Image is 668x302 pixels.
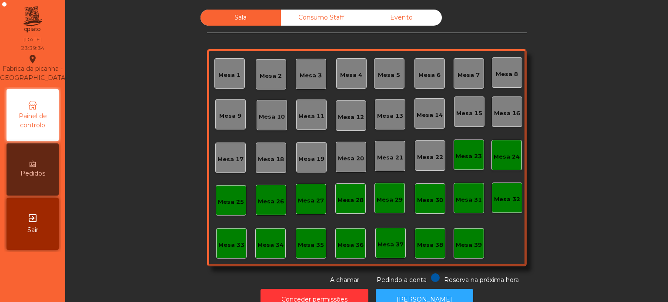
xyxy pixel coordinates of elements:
div: Mesa 31 [456,196,482,204]
div: Mesa 11 [298,112,324,121]
div: Sala [200,10,281,26]
div: Mesa 6 [418,71,441,80]
div: Mesa 36 [337,241,364,249]
div: Mesa 24 [494,153,520,161]
div: Mesa 23 [456,152,482,161]
div: Mesa 39 [456,241,482,249]
div: Evento [361,10,442,26]
div: Mesa 30 [417,196,443,205]
div: Mesa 26 [258,197,284,206]
div: Mesa 14 [417,111,443,119]
div: Mesa 10 [259,113,285,121]
span: Reserva na próxima hora [444,276,519,284]
div: Mesa 16 [494,109,520,118]
span: Pedidos [20,169,45,178]
div: Mesa 3 [300,71,322,80]
div: Mesa 12 [338,113,364,122]
div: Mesa 20 [338,154,364,163]
i: location_on [27,54,38,64]
div: Consumo Staff [281,10,361,26]
div: Mesa 28 [337,196,364,205]
i: exit_to_app [27,213,38,223]
div: Mesa 13 [377,112,403,120]
span: Painel de controlo [9,112,57,130]
div: Mesa 34 [257,241,284,249]
div: Mesa 33 [218,241,244,249]
div: Mesa 1 [218,71,240,80]
span: A chamar [330,276,359,284]
div: Mesa 22 [417,153,443,162]
div: Mesa 38 [417,241,443,249]
div: Mesa 21 [377,153,403,162]
div: [DATE] [23,36,42,43]
div: Mesa 2 [260,72,282,80]
img: qpiato [22,4,43,35]
div: Mesa 25 [218,198,244,206]
div: Mesa 18 [258,155,284,164]
div: Mesa 29 [377,196,403,204]
div: Mesa 8 [496,70,518,79]
div: 23:39:34 [21,44,44,52]
div: Mesa 19 [298,155,324,163]
div: Mesa 37 [377,240,404,249]
span: Pedindo a conta [377,276,427,284]
div: Mesa 9 [219,112,241,120]
div: Mesa 35 [298,241,324,249]
div: Mesa 17 [217,155,244,164]
div: Mesa 5 [378,71,400,80]
div: Mesa 32 [494,195,520,204]
div: Mesa 27 [298,196,324,205]
div: Mesa 7 [458,71,480,80]
div: Mesa 4 [340,71,362,80]
span: Sair [27,226,38,235]
div: Mesa 15 [456,109,482,118]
